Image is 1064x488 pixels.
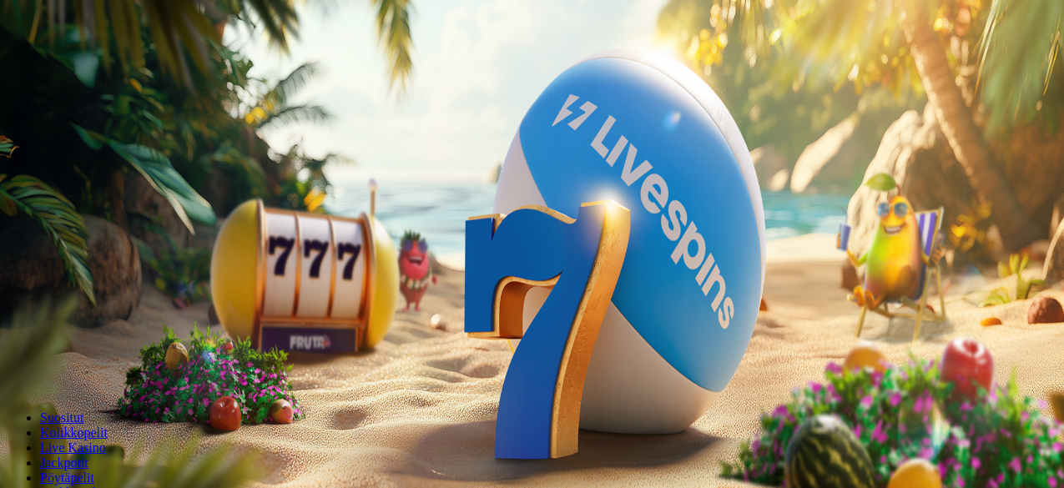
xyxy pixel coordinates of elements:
[40,425,108,440] a: Kolikkopelit
[40,470,94,485] a: Pöytäpelit
[40,455,88,470] a: Jackpotit
[40,410,83,425] a: Suositut
[40,440,106,455] a: Live Kasino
